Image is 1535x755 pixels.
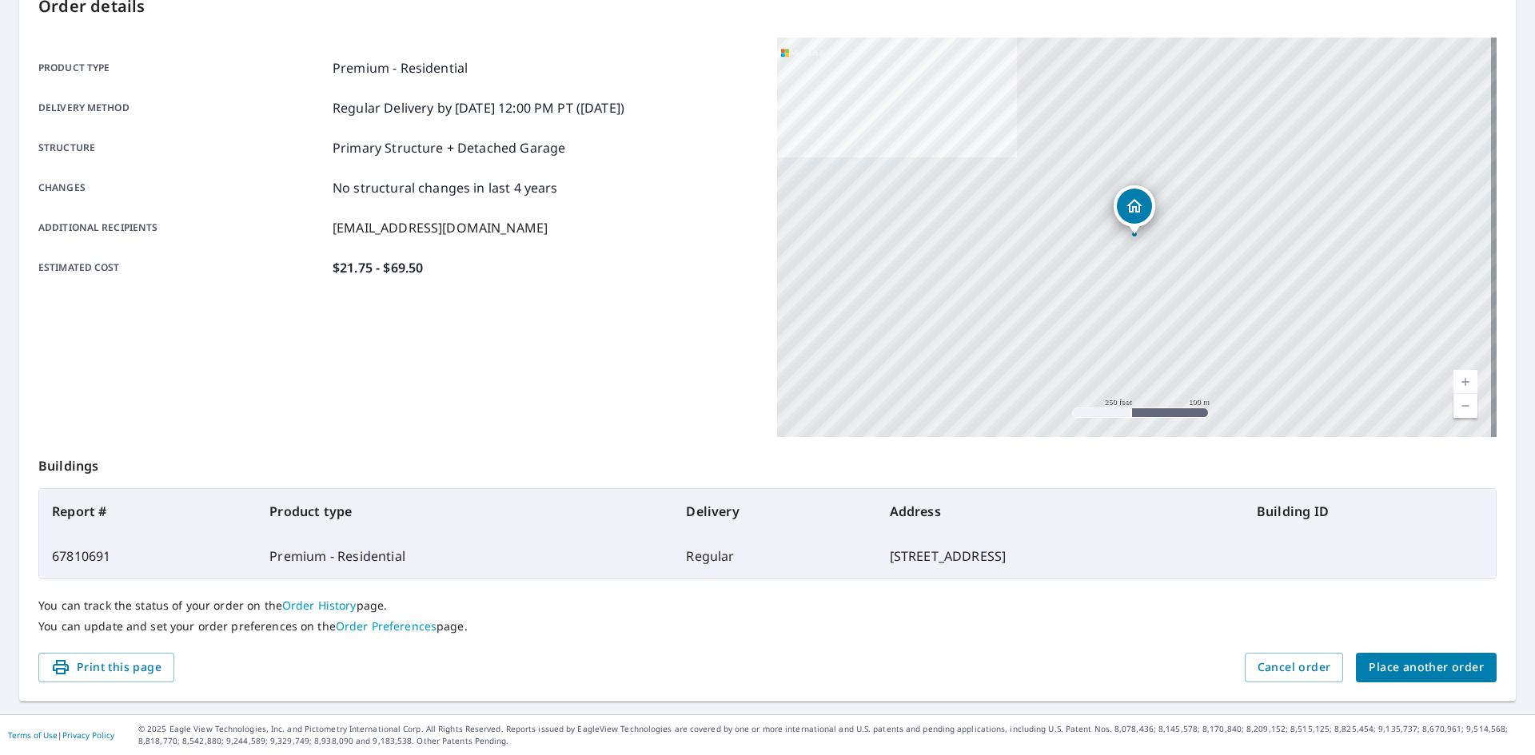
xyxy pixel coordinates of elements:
[138,723,1527,747] p: © 2025 Eagle View Technologies, Inc. and Pictometry International Corp. All Rights Reserved. Repo...
[38,178,326,197] p: Changes
[38,98,326,117] p: Delivery method
[38,58,326,77] p: Product type
[38,653,174,682] button: Print this page
[333,98,624,117] p: Regular Delivery by [DATE] 12:00 PM PT ([DATE])
[1244,489,1496,534] th: Building ID
[1369,658,1484,678] span: Place another order
[1453,394,1477,418] a: Current Level 17, Zoom Out
[673,489,876,534] th: Delivery
[877,534,1244,578] td: [STREET_ADDRESS]
[51,658,161,678] span: Print this page
[39,534,257,578] td: 67810691
[8,729,58,741] a: Terms of Use
[62,729,114,741] a: Privacy Policy
[282,598,357,613] a: Order History
[877,489,1244,534] th: Address
[38,437,1497,488] p: Buildings
[1453,370,1477,394] a: Current Level 17, Zoom In
[38,619,1497,634] p: You can update and set your order preferences on the page.
[38,598,1497,613] p: You can track the status of your order on the page.
[333,58,468,77] p: Premium - Residential
[1356,653,1497,682] button: Place another order
[39,489,257,534] th: Report #
[333,258,423,277] p: $21.75 - $69.50
[257,489,673,534] th: Product type
[257,534,673,578] td: Premium - Residential
[1245,653,1344,682] button: Cancel order
[38,138,326,157] p: Structure
[336,618,437,634] a: Order Preferences
[1114,185,1155,235] div: Dropped pin, building 1, Residential property, 18044 Atherstone Trl Land O Lakes, FL 34638
[38,218,326,237] p: Additional recipients
[333,178,558,197] p: No structural changes in last 4 years
[1258,658,1331,678] span: Cancel order
[38,258,326,277] p: Estimated cost
[333,138,565,157] p: Primary Structure + Detached Garage
[8,730,114,740] p: |
[673,534,876,578] td: Regular
[333,218,548,237] p: [EMAIL_ADDRESS][DOMAIN_NAME]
